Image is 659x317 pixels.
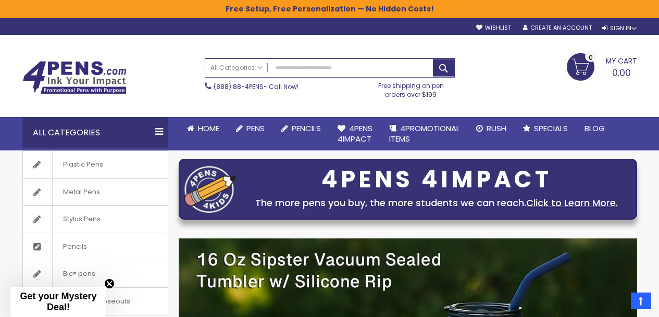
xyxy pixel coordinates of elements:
a: 0.00 0 [567,53,637,79]
span: - Call Now! [214,82,299,91]
span: Bic® pens [52,260,106,287]
a: Pencils [23,233,168,260]
span: Home [198,123,219,134]
span: Metal Pens [52,179,110,206]
a: (888) 88-4PENS [214,82,264,91]
a: Stylus Pens [23,206,168,233]
span: 0 [589,53,593,62]
span: Blog [585,123,605,134]
div: Get your Mystery Deal!Close teaser [10,287,106,317]
a: 4PROMOTIONALITEMS [381,117,468,151]
a: Wishlist [476,24,511,32]
div: 4PENS 4IMPACT [242,169,631,191]
a: Metal Pens [23,179,168,206]
a: Home [179,117,228,140]
a: All Categories [205,59,268,76]
div: All Categories [22,117,168,148]
span: All Categories [210,64,263,72]
a: Rush [468,117,515,140]
a: Bic® pens [23,260,168,287]
div: Sign In [602,24,637,32]
span: 4Pens 4impact [338,123,372,144]
a: Blog [576,117,613,140]
span: Stylus Pens [52,206,111,233]
span: Pens [246,123,265,134]
span: Rush [487,123,506,134]
img: four_pen_logo.png [184,166,237,213]
button: Close teaser [104,278,115,289]
span: 4PROMOTIONAL ITEMS [389,123,459,144]
span: 0.00 [612,66,631,79]
span: Plastic Pens [52,151,114,178]
a: Click to Learn More. [526,196,618,209]
span: Get your Mystery Deal! [20,291,96,312]
a: Pens [228,117,273,140]
a: Pencils [273,117,329,140]
div: The more pens you buy, the more students we can reach. [242,196,631,210]
div: Free shipping on pen orders over $199 [367,78,455,98]
a: 4Pens4impact [329,117,381,151]
a: Create an Account [523,24,592,32]
a: Top [631,293,651,309]
span: Pencils [292,123,321,134]
a: Specials [515,117,576,140]
img: 4Pens Custom Pens and Promotional Products [22,61,127,94]
span: Pencils [52,233,97,260]
span: Specials [534,123,568,134]
a: Plastic Pens [23,151,168,178]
